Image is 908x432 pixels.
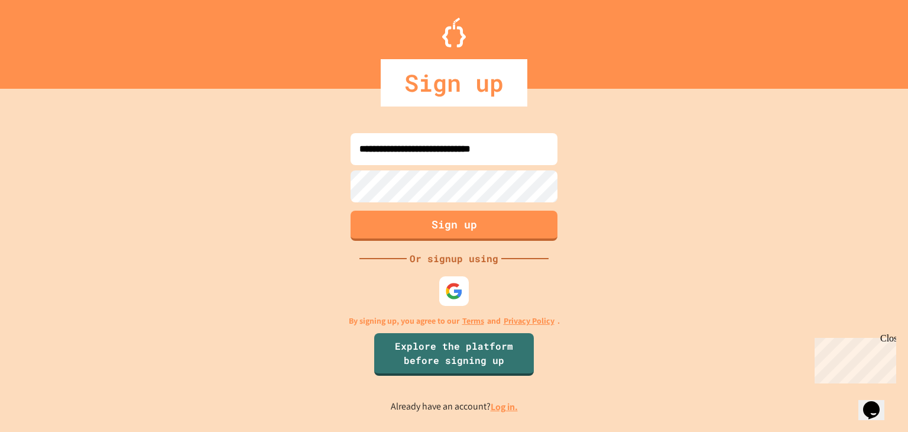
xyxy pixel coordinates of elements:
div: Or signup using [407,252,501,266]
img: google-icon.svg [445,282,463,300]
iframe: chat widget [858,385,896,420]
p: By signing up, you agree to our and . [349,315,560,327]
div: Chat with us now!Close [5,5,82,75]
p: Already have an account? [391,399,518,414]
div: Sign up [381,59,527,107]
a: Terms [462,315,484,327]
button: Sign up [351,211,557,241]
a: Log in. [491,401,518,413]
a: Explore the platform before signing up [374,333,534,376]
a: Privacy Policy [504,315,554,327]
iframe: chat widget [810,333,896,383]
img: Logo.svg [442,18,466,47]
